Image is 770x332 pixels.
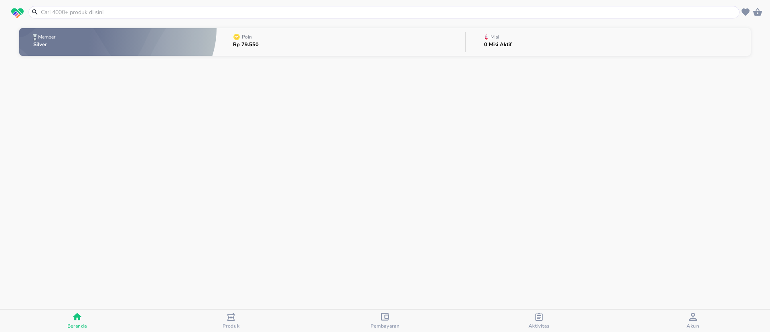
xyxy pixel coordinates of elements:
[529,323,550,329] span: Aktivitas
[217,26,465,58] button: PoinRp 79.550
[490,35,499,39] p: Misi
[40,8,738,16] input: Cari 4000+ produk di sini
[308,310,462,332] button: Pembayaran
[616,310,770,332] button: Akun
[242,35,252,39] p: Poin
[687,323,699,329] span: Akun
[233,42,259,47] p: Rp 79.550
[154,310,308,332] button: Produk
[33,42,57,47] p: Silver
[11,8,24,18] img: logo_swiperx_s.bd005f3b.svg
[484,42,512,47] p: 0 Misi Aktif
[19,26,217,58] button: MemberSilver
[462,310,616,332] button: Aktivitas
[67,323,87,329] span: Beranda
[38,35,55,39] p: Member
[466,26,751,58] button: Misi0 Misi Aktif
[223,323,240,329] span: Produk
[371,323,400,329] span: Pembayaran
